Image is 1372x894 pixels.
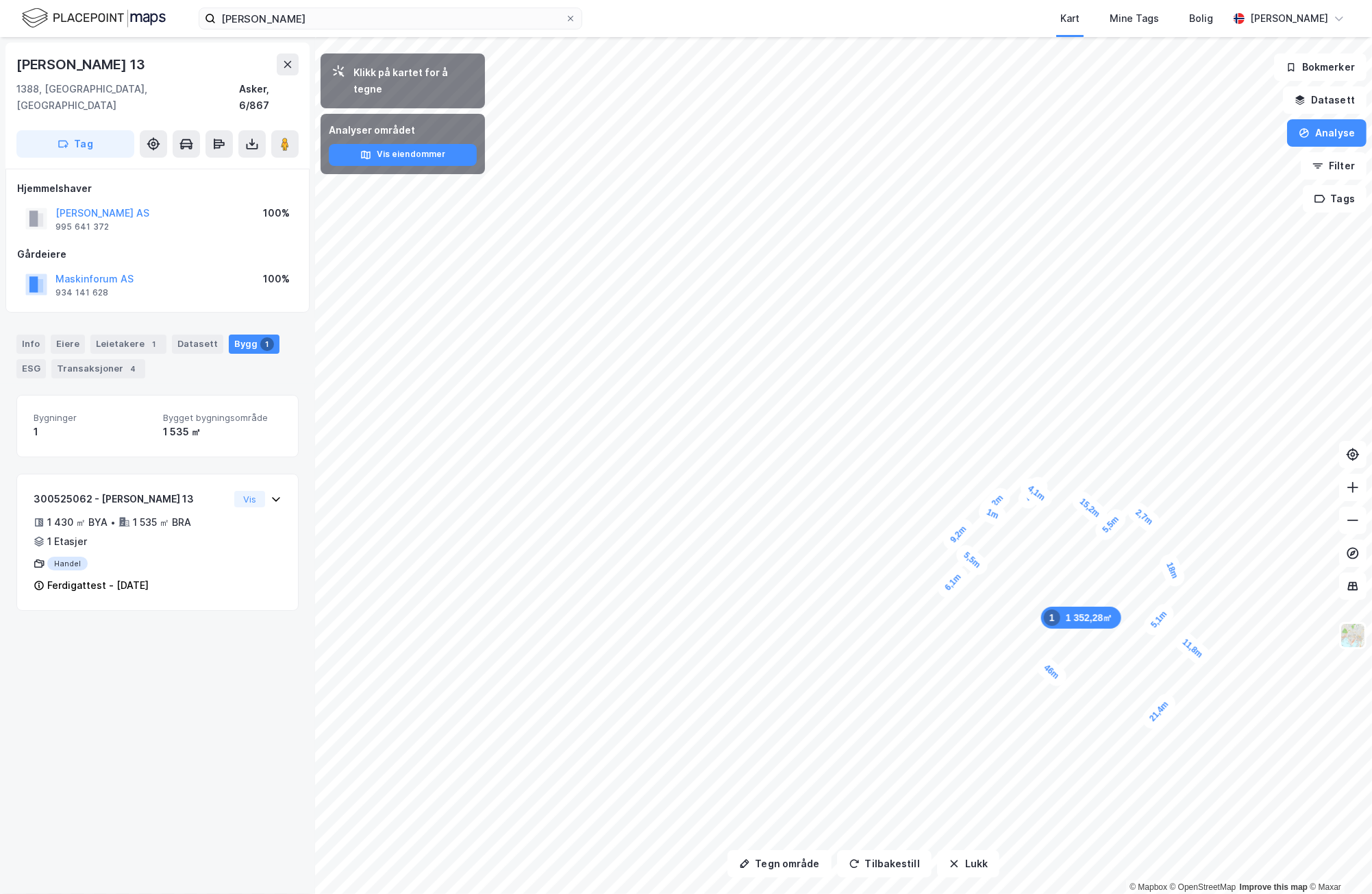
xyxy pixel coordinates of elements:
[133,514,191,531] div: 1 535 ㎡ BRA
[329,144,477,166] button: Vis eiendommer
[22,6,166,30] img: logo.f888ab2527a4732fd821a326f86c7f29.svg
[16,359,46,378] div: ESG
[110,517,116,528] div: •
[1016,474,1056,511] div: Map marker
[34,424,152,440] div: 1
[1170,882,1236,892] a: OpenStreetMap
[1033,654,1071,690] div: Map marker
[976,500,1010,529] div: Map marker
[34,491,229,507] div: 300525062 - [PERSON_NAME] 13
[55,287,108,298] div: 934 141 628
[90,335,166,354] div: Leietakere
[1069,487,1111,528] div: Map marker
[1110,10,1159,27] div: Mine Tags
[937,850,999,878] button: Lukk
[1125,498,1164,535] div: Map marker
[837,850,932,878] button: Tilbakestill
[17,180,298,197] div: Hjemmelshaver
[216,8,565,29] input: Søk på adresse, matrikkel, gårdeiere, leietakere eller personer
[34,412,152,424] span: Bygninger
[47,514,108,531] div: 1 430 ㎡ BYA
[1287,119,1367,147] button: Analyse
[47,577,149,594] div: Ferdigattest - [DATE]
[940,515,977,554] div: Map marker
[1044,609,1060,626] div: 1
[727,850,832,878] button: Tegn område
[16,335,45,354] div: Info
[47,533,87,550] div: 1 Etasjer
[234,491,265,507] button: Vis
[51,335,85,354] div: Eiere
[1304,828,1372,894] div: Kontrollprogram for chat
[1157,552,1188,590] div: Map marker
[16,130,134,158] button: Tag
[1303,185,1367,213] button: Tags
[1283,86,1367,114] button: Datasett
[16,81,239,114] div: 1388, [GEOGRAPHIC_DATA], [GEOGRAPHIC_DATA]
[55,221,109,232] div: 995 641 372
[1041,607,1121,629] div: Map marker
[1171,628,1214,668] div: Map marker
[934,563,972,602] div: Map marker
[163,424,282,440] div: 1 535 ㎡
[1301,152,1367,180] button: Filter
[1304,828,1372,894] iframe: Chat Widget
[51,359,145,378] div: Transaksjoner
[229,335,279,354] div: Bygg
[1240,882,1308,892] a: Improve this map
[1060,10,1080,27] div: Kart
[1250,10,1328,27] div: [PERSON_NAME]
[1138,690,1180,733] div: Map marker
[263,271,290,287] div: 100%
[1092,505,1130,544] div: Map marker
[260,337,274,351] div: 1
[1140,600,1178,639] div: Map marker
[1274,53,1367,81] button: Bokmerker
[126,362,140,376] div: 4
[147,337,161,351] div: 1
[353,64,474,97] div: Klikk på kartet for å tegne
[16,53,148,75] div: [PERSON_NAME] 13
[163,412,282,424] span: Bygget bygningsområde
[1340,623,1366,649] img: Z
[1130,882,1167,892] a: Mapbox
[976,484,1014,522] div: Map marker
[239,81,299,114] div: Asker, 6/867
[172,335,223,354] div: Datasett
[329,122,477,138] div: Analyser området
[1189,10,1213,27] div: Bolig
[953,541,992,579] div: Map marker
[263,205,290,221] div: 100%
[17,246,298,263] div: Gårdeiere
